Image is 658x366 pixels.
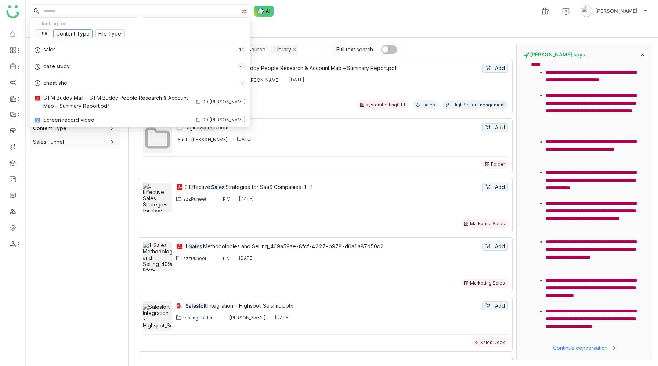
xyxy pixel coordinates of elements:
div: zzzPuneet [183,196,206,202]
div: Integration - Highspot_Seismic.pptx [185,302,481,310]
div: case study [43,62,70,70]
span: Source [243,44,270,55]
img: help.svg [562,8,570,15]
button: Add [482,183,508,191]
button: Add [482,301,508,310]
div: [DATE] [275,315,290,321]
span: Full text search [332,44,377,55]
div: I'm looking for [35,21,246,28]
div: 1 Methodologies and Selling_409a59ae-8fcf-4227-b978-d6a1a87d50c2 [185,242,481,250]
a: 1SalesMethodologies and Selling_409a59ae-8fcf-4227-b978-d6a1a87d50c2 [185,242,481,250]
img: folder.svg [176,124,183,131]
a: SalesloftIntegration - Highspot_Seismic.pptx [185,302,481,310]
span: Sales Funnel [33,138,117,146]
div: cheat she [43,79,67,87]
div: P V [223,196,230,202]
img: buddy-says [524,52,530,58]
div: Folder [491,161,505,167]
div: Content Type [30,122,120,135]
img: 3 Effective Sales Strategies for SaaS Companies-1-1 [143,183,172,226]
span: Content Type [33,124,117,132]
a: GTM Buddy Mail - GTM Buddy People Research & Account Map – Summary Report.pdf [185,64,481,72]
span: [PERSON_NAME] says... [524,51,590,58]
div: [DATE] [239,196,254,202]
span: Add [495,242,505,250]
button: Add [482,242,508,251]
img: pdf.svg [35,95,40,101]
em: Sales [210,184,225,190]
div: [PERSON_NAME] [243,77,280,83]
div: Marketing Sales [470,221,505,227]
div: P V [223,256,230,261]
div: [DATE] [236,136,252,142]
img: 68514051512bef77ea259416 [215,196,221,202]
div: GTM Buddy Mail - GTM Buddy People Research & Account Map – Summary Report.pdf [43,94,189,110]
img: search-type.svg [241,8,247,14]
img: pdf.svg [176,243,183,250]
div: 3 Effective Strategies for SaaS Companies-1-1 [185,183,481,191]
div: sales [43,45,56,54]
div: Marketing Sales [470,280,505,286]
div: Library [275,45,291,54]
em: Sales [199,124,214,131]
div: [PERSON_NAME] [229,315,266,321]
div: 00 [PERSON_NAME] [202,116,246,124]
div: Screen record video [43,116,94,124]
div: [DATE] [239,255,254,261]
img: logo [6,5,19,18]
img: 1 Sales Methodologies and Selling_409a59ae-8fcf-4227-b978-d6a1a87d50c2 [143,242,172,292]
a: Screen record video00 [PERSON_NAME] [30,113,250,127]
div: [DATE] [289,77,304,83]
img: pptx.svg [176,302,183,310]
img: 68514051512bef77ea259416 [215,255,221,261]
div: 14 [237,46,246,54]
a: GTM Buddy Mail - GTM Buddy People Research & Account Map – Summary Report.pdf00 [PERSON_NAME] [30,91,250,113]
a: 3 EffectiveSalesStrategies for SaaS Companies-1-1 [185,183,481,191]
button: Continue conversation [524,344,644,352]
img: 684a9742de261c4b36a3ada0 [221,315,227,321]
div: Sales Deck [480,340,505,345]
img: ask-buddy-normal.svg [254,6,274,17]
button: Add [482,123,508,132]
img: mp4.svg [35,117,40,123]
span: Add [495,124,505,132]
div: sales [423,102,435,108]
div: Santa [PERSON_NAME] [178,137,228,142]
img: avatar [581,5,592,17]
em: Salesloft [185,303,207,309]
div: 00 [PERSON_NAME] [202,98,246,106]
div: systemtesting011 [366,102,406,108]
span: Add [495,64,505,72]
nz-tag: Title [35,29,50,37]
nz-select-item: Library [271,45,298,54]
span: [PERSON_NAME] [595,7,637,15]
em: Sales [188,243,203,249]
div: 21 [237,63,246,70]
span: Add [495,302,505,310]
button: Add [482,64,508,73]
a: DigitalSalesRoom [185,124,481,132]
div: High Seller Engagement [453,102,505,108]
img: Salesloft Integration - Highspot_Seismic.pptx [143,304,172,329]
img: Digital Sales Room [143,123,172,153]
span: Add [495,183,505,191]
div: testing folder [183,315,213,321]
div: Sales Funnel [30,135,120,149]
button: [PERSON_NAME] [579,5,649,17]
div: 2 [239,79,246,87]
img: pdf.svg [176,183,183,191]
span: Continue conversation [553,344,608,352]
div: zzzPuneet [183,256,206,261]
div: Digital Room [185,124,481,132]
